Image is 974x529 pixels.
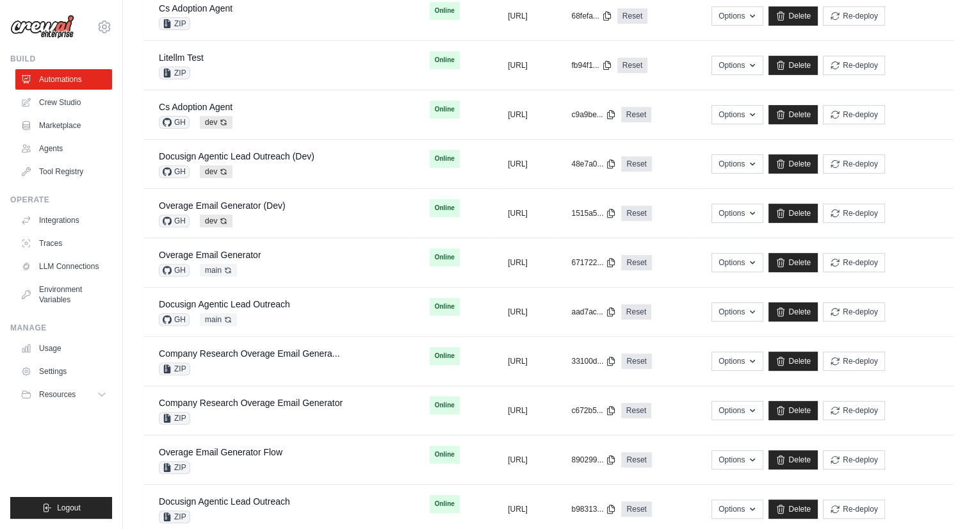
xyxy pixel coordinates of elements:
button: Resources [15,384,112,405]
button: Re-deploy [823,154,885,174]
a: Delete [768,450,818,469]
button: Options [711,253,763,272]
a: Reset [621,354,651,369]
a: Delete [768,401,818,420]
a: Usage [15,338,112,359]
a: Reset [621,107,651,122]
a: Company Research Overage Email Genera... [159,348,339,359]
a: Traces [15,233,112,254]
button: aad7ac... [571,307,615,317]
span: Online [430,150,460,168]
button: 68fefa... [571,11,612,21]
a: Overage Email Generator (Dev) [159,200,286,211]
a: Delete [768,253,818,272]
button: Logout [10,497,112,519]
button: 671722... [571,257,616,268]
button: Options [711,401,763,420]
button: Re-deploy [823,500,885,519]
div: Build [10,54,112,64]
a: Delete [768,500,818,519]
span: Online [430,51,460,69]
a: Overage Email Generator [159,250,261,260]
span: ZIP [159,412,190,425]
button: Re-deploy [823,401,885,420]
a: Reset [621,156,651,172]
a: Delete [768,56,818,75]
span: main [200,264,237,277]
button: 890299... [571,455,616,465]
a: Delete [768,352,818,371]
a: LLM Connections [15,256,112,277]
button: Options [711,352,763,371]
a: Reset [617,58,647,73]
button: b98313... [571,504,616,514]
a: Reset [621,206,651,221]
span: GH [159,116,190,129]
span: GH [159,264,190,277]
a: Reset [617,8,647,24]
button: Options [711,105,763,124]
span: main [200,313,237,326]
span: ZIP [159,461,190,474]
span: dev [200,116,232,129]
button: Options [711,204,763,223]
a: Reset [621,304,651,320]
button: 1515a5... [571,208,616,218]
button: fb94f1... [571,60,612,70]
span: dev [200,215,232,227]
span: ZIP [159,67,190,79]
a: Environment Variables [15,279,112,310]
a: Delete [768,154,818,174]
span: Logout [57,503,81,513]
a: Docusign Agentic Lead Outreach [159,299,290,309]
a: Reset [621,403,651,418]
span: Online [430,396,460,414]
span: dev [200,165,232,178]
a: Tool Registry [15,161,112,182]
button: Re-deploy [823,56,885,75]
span: Online [430,495,460,513]
button: Options [711,154,763,174]
button: Options [711,302,763,321]
span: Online [430,298,460,316]
button: Options [711,500,763,519]
img: Logo [10,15,74,39]
span: Online [430,101,460,118]
button: Re-deploy [823,352,885,371]
button: Re-deploy [823,253,885,272]
a: Settings [15,361,112,382]
button: Options [711,450,763,469]
button: Options [711,56,763,75]
button: 48e7a0... [571,159,616,169]
span: Online [430,248,460,266]
button: Re-deploy [823,105,885,124]
span: GH [159,313,190,326]
button: Options [711,6,763,26]
a: Reset [621,255,651,270]
span: Online [430,347,460,365]
a: Litellm Test [159,53,204,63]
button: Re-deploy [823,450,885,469]
a: Marketplace [15,115,112,136]
a: Reset [621,501,651,517]
a: Delete [768,6,818,26]
button: c672b5... [571,405,615,416]
a: Overage Email Generator Flow [159,447,282,457]
button: Re-deploy [823,6,885,26]
a: Delete [768,204,818,223]
span: ZIP [159,362,190,375]
div: Operate [10,195,112,205]
a: Integrations [15,210,112,231]
span: ZIP [159,17,190,30]
div: Manage [10,323,112,333]
a: Docusign Agentic Lead Outreach [159,496,290,507]
span: Online [430,446,460,464]
a: Automations [15,69,112,90]
a: Docusign Agentic Lead Outreach (Dev) [159,151,314,161]
a: Company Research Overage Email Generator [159,398,343,408]
a: Cs Adoption Agent [159,102,232,112]
button: 33100d... [571,356,616,366]
button: Re-deploy [823,204,885,223]
a: Cs Adoption Agent [159,3,232,13]
span: Online [430,199,460,217]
